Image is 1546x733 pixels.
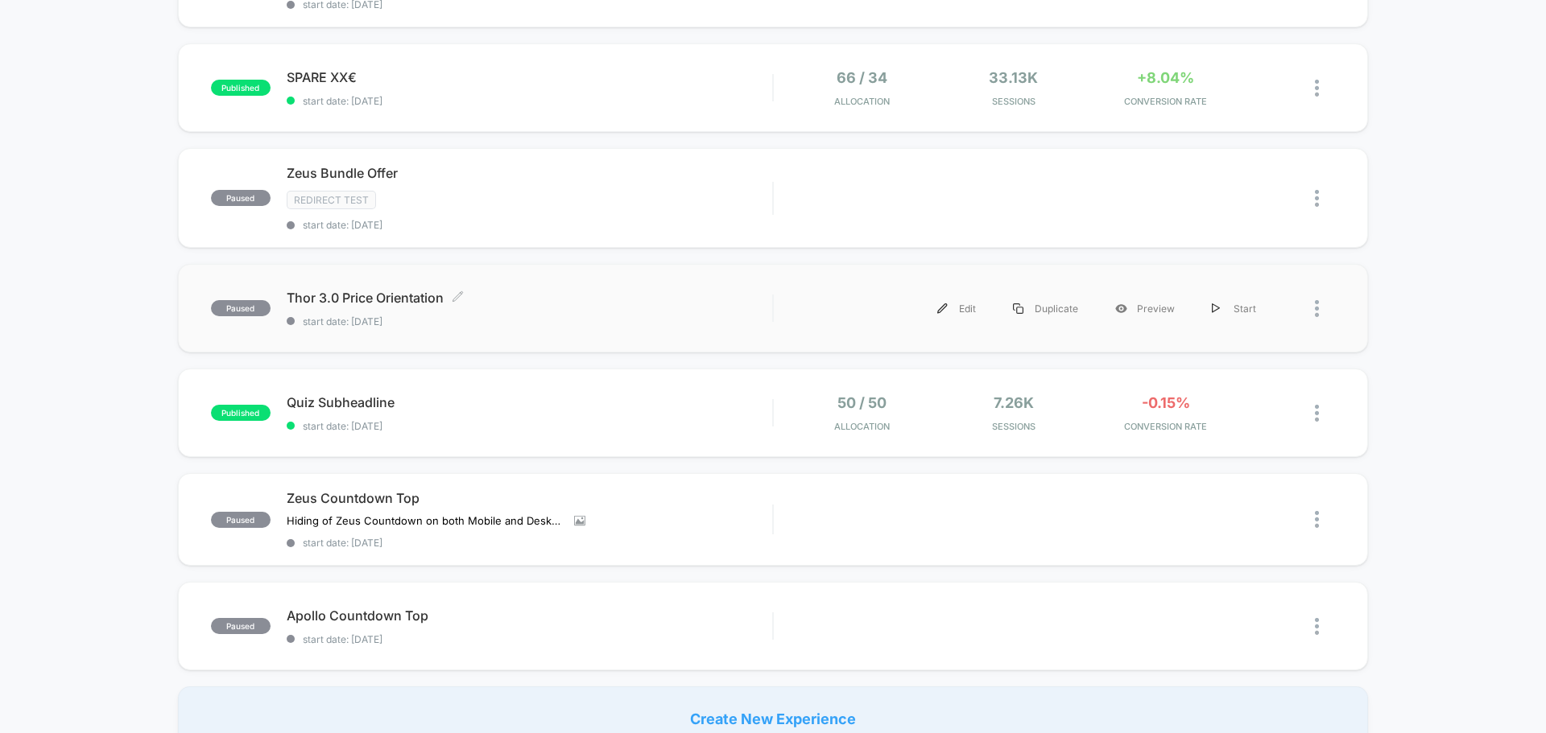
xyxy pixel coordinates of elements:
span: Redirect Test [287,191,376,209]
span: 33.13k [989,69,1038,86]
img: menu [937,303,948,314]
span: SPARE XX€ [287,69,772,85]
span: -0.15% [1142,394,1190,411]
span: start date: [DATE] [287,420,772,432]
span: 66 / 34 [837,69,887,86]
span: CONVERSION RATE [1093,421,1238,432]
span: start date: [DATE] [287,95,772,107]
span: Quiz Subheadline [287,394,772,410]
span: paused [211,190,271,206]
span: Sessions [942,96,1086,107]
span: Allocation [834,421,890,432]
span: +8.04% [1137,69,1194,86]
img: menu [1013,303,1023,314]
span: published [211,80,271,96]
div: Preview [1097,290,1193,327]
span: Apollo Countdown Top [287,607,772,624]
span: Thor 3.0 Price Orientation [287,290,772,306]
img: close [1315,511,1319,528]
img: menu [1212,303,1220,314]
div: Start [1193,290,1275,327]
span: paused [211,512,271,528]
span: Hiding of Zeus Countdown on both Mobile and Desktop [287,514,562,527]
span: start date: [DATE] [287,219,772,231]
div: Duplicate [994,290,1097,327]
span: Allocation [834,96,890,107]
img: close [1315,618,1319,635]
img: close [1315,300,1319,317]
img: close [1315,405,1319,422]
span: Sessions [942,421,1086,432]
span: start date: [DATE] [287,315,772,327]
div: Edit [919,290,994,327]
span: paused [211,618,271,634]
span: Zeus Bundle Offer [287,165,772,181]
span: Zeus Countdown Top [287,490,772,506]
img: close [1315,80,1319,97]
span: 7.26k [994,394,1034,411]
span: 50 / 50 [837,394,887,411]
span: start date: [DATE] [287,537,772,549]
span: paused [211,300,271,316]
img: close [1315,190,1319,207]
span: published [211,405,271,421]
span: CONVERSION RATE [1093,96,1238,107]
span: start date: [DATE] [287,633,772,645]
